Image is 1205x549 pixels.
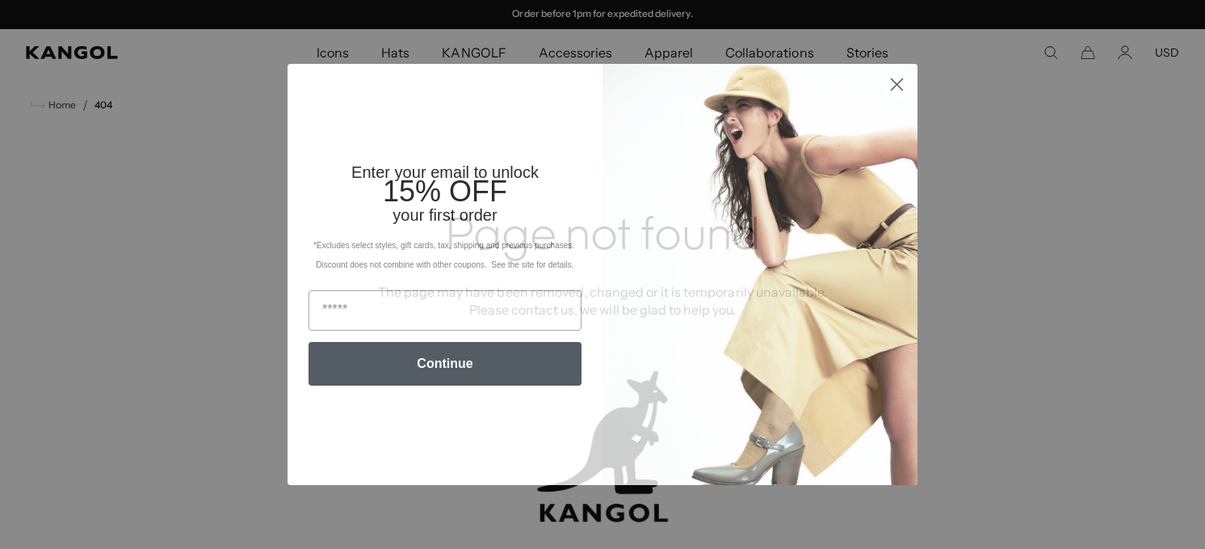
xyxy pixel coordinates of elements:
button: Continue [309,342,582,386]
img: 93be19ad-e773-4382-80b9-c9d740c9197f.jpeg [602,64,917,484]
span: 15% OFF [383,175,507,208]
span: Enter your email to unlock [351,163,539,181]
input: Email [309,290,582,331]
span: *Excludes select styles, gift cards, tax, shipping and previous purchases. Discount does not comb... [313,241,577,269]
span: your first order [393,206,497,224]
button: Close dialog [883,70,911,99]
